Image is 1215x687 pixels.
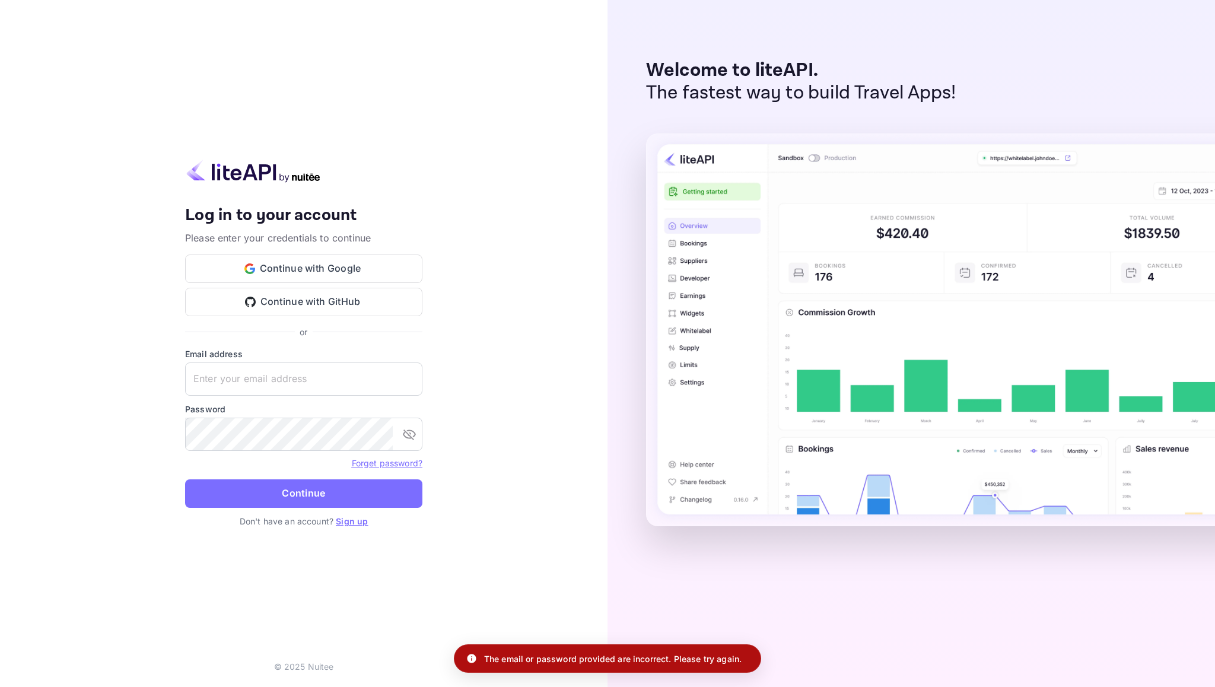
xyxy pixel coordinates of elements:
[185,231,422,245] p: Please enter your credentials to continue
[300,326,307,338] p: or
[352,457,422,469] a: Forget password?
[185,348,422,360] label: Email address
[185,288,422,316] button: Continue with GitHub
[336,516,368,526] a: Sign up
[185,403,422,415] label: Password
[274,660,334,673] p: © 2025 Nuitee
[397,422,421,446] button: toggle password visibility
[185,362,422,396] input: Enter your email address
[185,515,422,527] p: Don't have an account?
[185,255,422,283] button: Continue with Google
[646,82,956,104] p: The fastest way to build Travel Apps!
[646,59,956,82] p: Welcome to liteAPI.
[185,160,322,183] img: liteapi
[352,458,422,468] a: Forget password?
[185,479,422,508] button: Continue
[484,653,742,665] p: The email or password provided are incorrect. Please try again.
[185,205,422,226] h4: Log in to your account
